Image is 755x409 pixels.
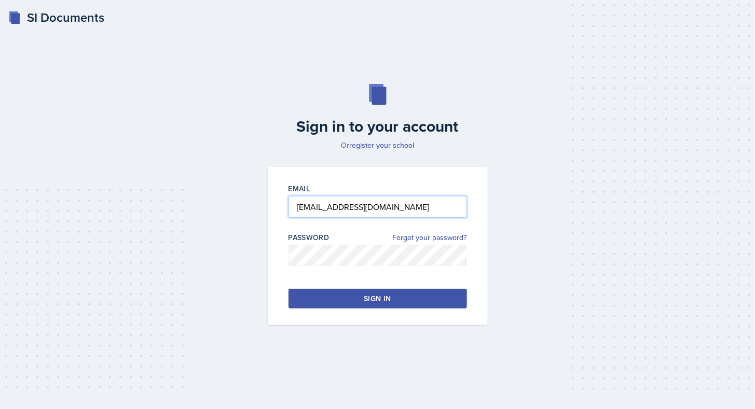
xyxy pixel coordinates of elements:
[262,140,494,150] p: Or
[349,140,414,150] a: register your school
[8,8,104,27] a: SI Documents
[289,184,310,194] label: Email
[262,117,494,136] h2: Sign in to your account
[364,293,391,304] div: Sign in
[289,289,467,308] button: Sign in
[289,232,330,243] label: Password
[289,196,467,218] input: Email
[393,232,467,243] a: Forgot your password?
